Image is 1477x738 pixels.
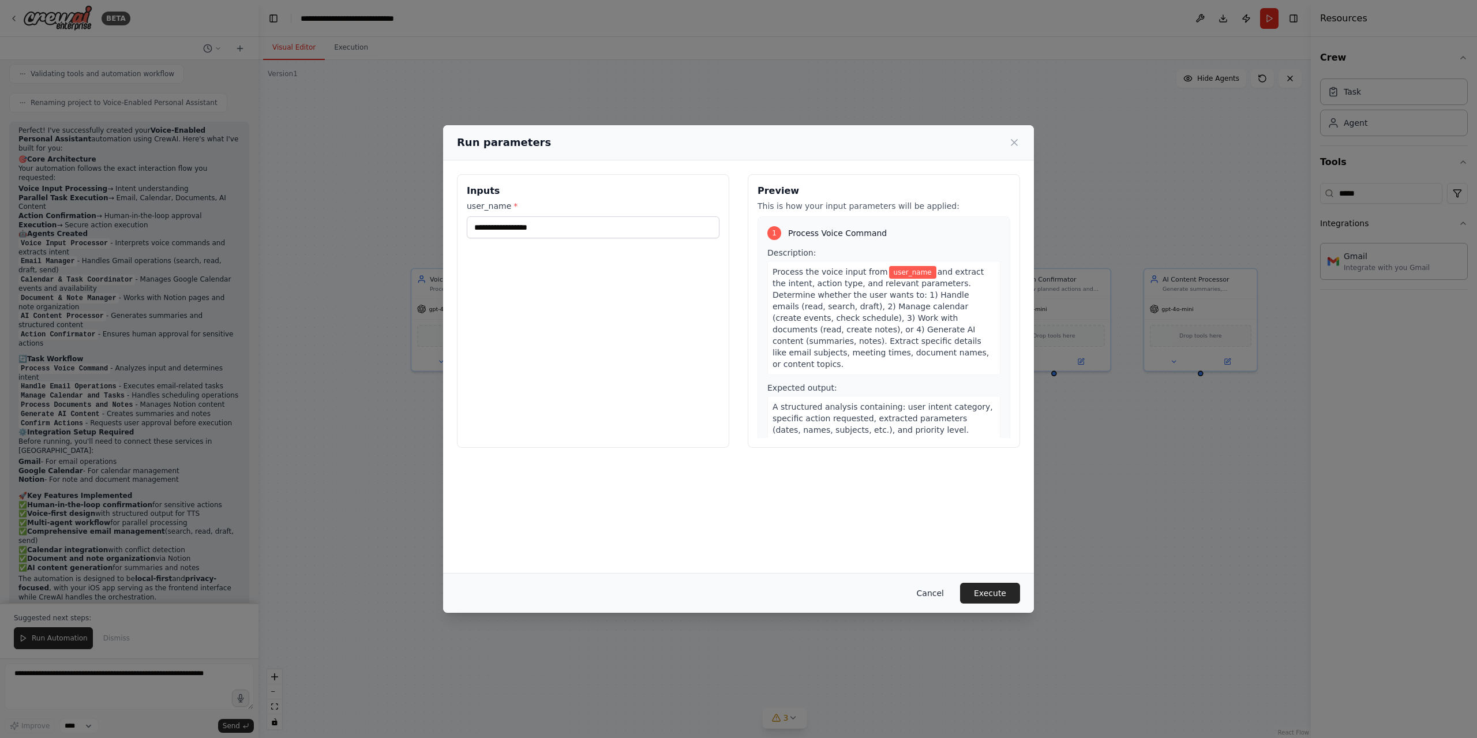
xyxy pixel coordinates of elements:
[788,227,887,239] span: Process Voice Command
[773,267,888,276] span: Process the voice input from
[467,200,719,212] label: user_name
[767,383,837,392] span: Expected output:
[758,184,1010,198] h3: Preview
[457,134,551,151] h2: Run parameters
[467,184,719,198] h3: Inputs
[758,200,1010,212] p: This is how your input parameters will be applied:
[889,266,936,279] span: Variable: user_name
[767,248,816,257] span: Description:
[908,583,953,604] button: Cancel
[767,226,781,240] div: 1
[773,402,993,446] span: A structured analysis containing: user intent category, specific action requested, extracted para...
[960,583,1020,604] button: Execute
[773,267,989,369] span: and extract the intent, action type, and relevant parameters. Determine whether the user wants to...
